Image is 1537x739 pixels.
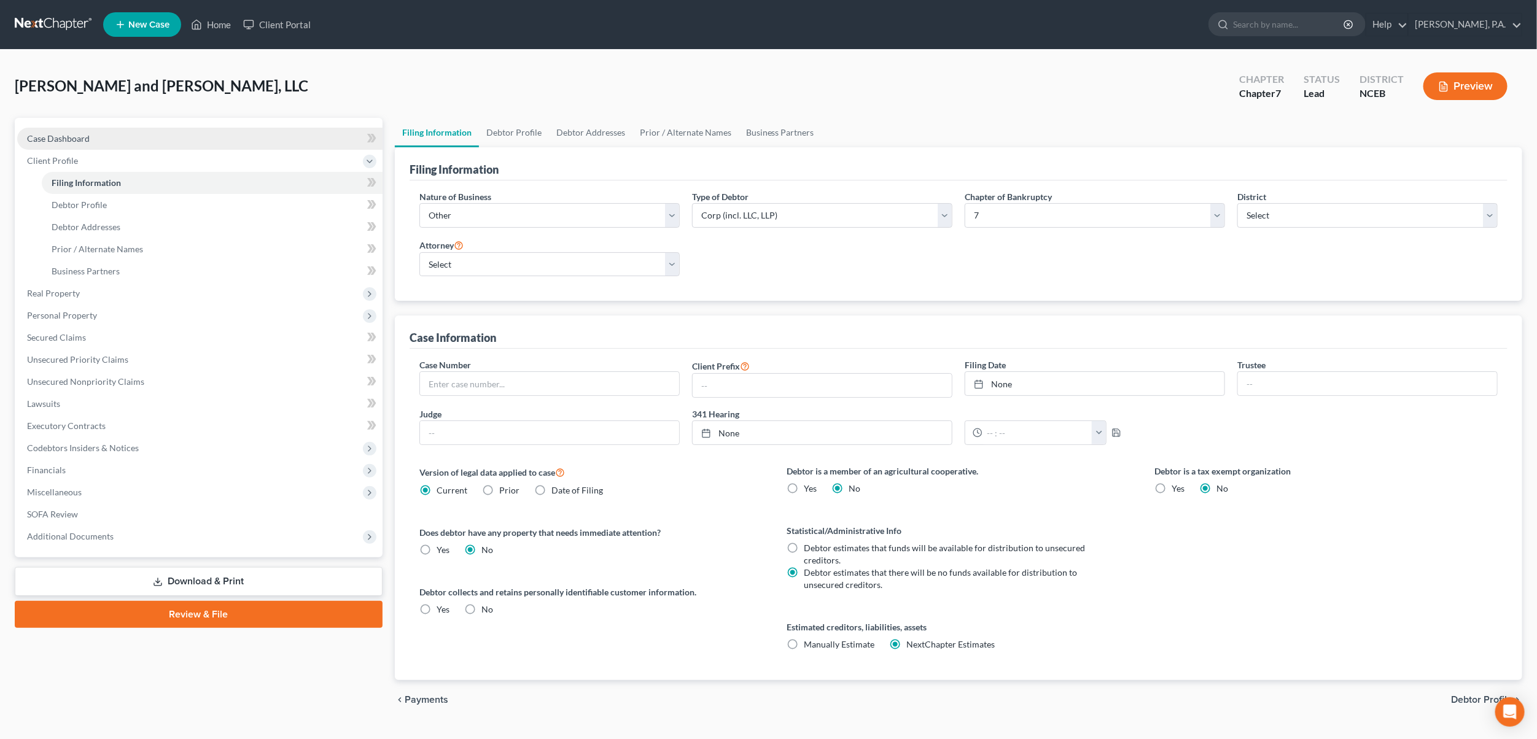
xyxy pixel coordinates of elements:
[1275,87,1281,99] span: 7
[42,238,383,260] a: Prior / Alternate Names
[395,695,405,705] i: chevron_left
[419,190,491,203] label: Nature of Business
[1237,358,1266,371] label: Trustee
[479,118,549,147] a: Debtor Profile
[1409,14,1522,36] a: [PERSON_NAME], P.A.
[965,372,1224,395] a: None
[419,526,763,539] label: Does debtor have any property that needs immediate attention?
[420,372,679,395] input: Enter case number...
[52,199,107,210] span: Debtor Profile
[27,376,144,387] span: Unsecured Nonpriority Claims
[1216,483,1228,493] span: No
[42,194,383,216] a: Debtor Profile
[849,483,860,493] span: No
[983,421,1092,444] input: -- : --
[15,567,383,596] a: Download & Print
[419,586,763,598] label: Debtor collects and retains personally identifiable customer information.
[693,421,952,444] a: None
[27,133,90,144] span: Case Dashboard
[27,354,128,365] span: Unsecured Priority Claims
[693,374,952,397] input: --
[17,393,383,415] a: Lawsuits
[632,118,739,147] a: Prior / Alternate Names
[1154,465,1498,478] label: Debtor is a tax exempt organization
[1239,72,1284,87] div: Chapter
[965,358,1006,371] label: Filing Date
[804,567,1077,590] span: Debtor estimates that there will be no funds available for distribution to unsecured creditors.
[1495,697,1525,727] div: Open Intercom Messenger
[27,332,86,342] span: Secured Claims
[1239,87,1284,101] div: Chapter
[787,465,1130,478] label: Debtor is a member of an agricultural cooperative.
[499,485,519,495] span: Prior
[17,327,383,349] a: Secured Claims
[27,465,66,475] span: Financials
[237,14,317,36] a: Client Portal
[1233,13,1345,36] input: Search by name...
[27,487,82,497] span: Miscellaneous
[1423,72,1508,100] button: Preview
[52,244,143,254] span: Prior / Alternate Names
[52,222,120,232] span: Debtor Addresses
[395,695,448,705] button: chevron_left Payments
[15,77,308,95] span: [PERSON_NAME] and [PERSON_NAME], LLC
[27,443,139,453] span: Codebtors Insiders & Notices
[395,118,479,147] a: Filing Information
[804,543,1085,565] span: Debtor estimates that funds will be available for distribution to unsecured creditors.
[419,358,471,371] label: Case Number
[1360,72,1404,87] div: District
[1237,190,1266,203] label: District
[481,544,493,555] span: No
[410,330,496,345] div: Case Information
[906,639,995,649] span: NextChapter Estimates
[420,421,679,444] input: --
[437,485,467,495] span: Current
[52,266,120,276] span: Business Partners
[419,465,763,479] label: Version of legal data applied to case
[419,408,442,420] label: Judge
[686,408,1231,420] label: 341 Hearing
[1360,87,1404,101] div: NCEB
[549,118,632,147] a: Debtor Addresses
[787,621,1130,633] label: Estimated creditors, liabilities, assets
[27,509,78,519] span: SOFA Review
[692,190,749,203] label: Type of Debtor
[1172,483,1185,493] span: Yes
[481,604,493,614] span: No
[128,20,169,29] span: New Case
[965,190,1052,203] label: Chapter of Bankruptcy
[27,288,80,298] span: Real Property
[17,128,383,150] a: Case Dashboard
[42,216,383,238] a: Debtor Addresses
[1451,695,1512,705] span: Debtor Profile
[739,118,822,147] a: Business Partners
[17,371,383,393] a: Unsecured Nonpriority Claims
[52,177,121,188] span: Filing Information
[17,503,383,525] a: SOFA Review
[27,155,78,166] span: Client Profile
[804,483,817,493] span: Yes
[1512,695,1522,705] i: chevron_right
[437,604,449,614] span: Yes
[27,398,60,409] span: Lawsuits
[1238,372,1497,395] input: --
[804,639,874,649] span: Manually Estimate
[1366,14,1407,36] a: Help
[42,260,383,282] a: Business Partners
[787,524,1130,537] label: Statistical/Administrative Info
[551,485,603,495] span: Date of Filing
[15,601,383,628] a: Review & File
[437,544,449,555] span: Yes
[1304,72,1340,87] div: Status
[419,238,464,252] label: Attorney
[27,420,106,431] span: Executory Contracts
[1451,695,1522,705] button: Debtor Profile chevron_right
[185,14,237,36] a: Home
[17,415,383,437] a: Executory Contracts
[17,349,383,371] a: Unsecured Priority Claims
[27,531,114,541] span: Additional Documents
[27,310,97,320] span: Personal Property
[410,162,499,177] div: Filing Information
[1304,87,1340,101] div: Lead
[692,358,750,373] label: Client Prefix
